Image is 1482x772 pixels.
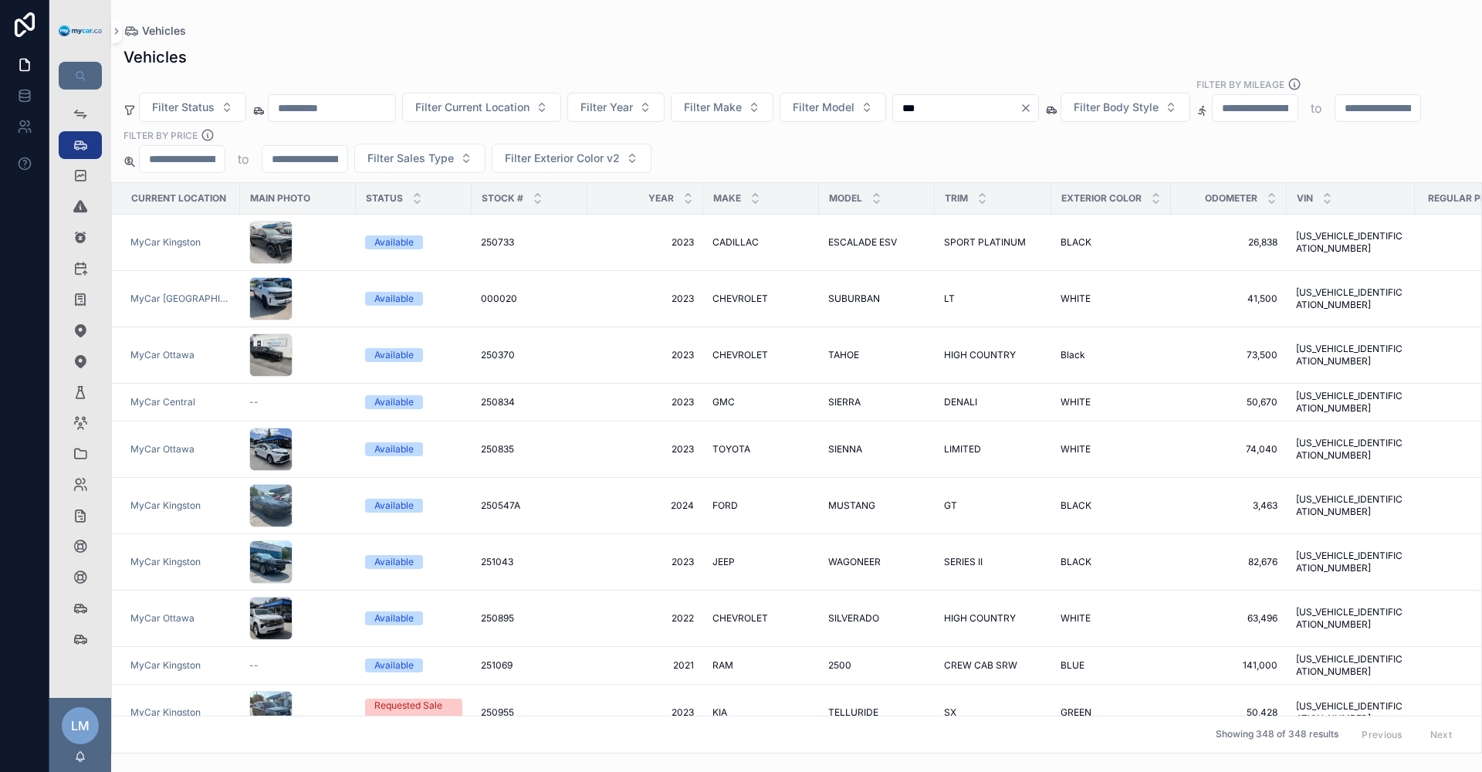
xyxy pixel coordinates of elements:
[712,293,810,305] a: CHEVROLET
[597,293,694,305] a: 2023
[944,499,957,512] span: GT
[374,442,414,456] div: Available
[944,556,1042,568] a: SERIES II
[597,396,694,408] span: 2023
[365,292,462,306] a: Available
[1180,396,1277,408] a: 50,670
[130,612,195,625] span: MyCar Ottawa
[1180,612,1277,625] span: 63,496
[49,90,111,673] div: scrollable content
[481,349,578,361] a: 250370
[944,396,977,408] span: DENALI
[481,659,513,672] span: 251069
[1180,499,1277,512] a: 3,463
[712,659,810,672] a: RAM
[712,349,768,361] span: CHEVROLET
[793,100,854,115] span: Filter Model
[123,23,186,39] a: Vehicles
[374,611,414,625] div: Available
[1061,556,1162,568] a: BLACK
[1061,192,1142,205] span: Exterior Color
[130,236,201,249] a: MyCar Kingston
[365,442,462,456] a: Available
[944,349,1016,361] span: HIGH COUNTRY
[365,235,462,249] a: Available
[481,396,578,408] a: 250834
[597,443,694,455] a: 2023
[1180,556,1277,568] a: 82,676
[1296,343,1406,367] span: [US_VEHICLE_IDENTIFICATION_NUMBER]
[1311,99,1322,117] p: to
[712,396,735,408] span: GMC
[250,192,310,205] span: Main Photo
[597,706,694,719] span: 2023
[944,659,1042,672] a: CREW CAB SRW
[597,349,694,361] a: 2023
[1296,493,1406,518] a: [US_VEHICLE_IDENTIFICATION_NUMBER]
[597,659,694,672] span: 2021
[374,699,453,726] div: Requested Sale Cancellation
[1061,706,1091,719] span: GREEN
[1061,396,1162,408] a: WHITE
[597,556,694,568] span: 2023
[481,612,514,625] span: 250895
[71,716,90,735] span: LM
[130,349,195,361] a: MyCar Ottawa
[1061,499,1162,512] a: BLACK
[1180,236,1277,249] a: 26,838
[1061,93,1190,122] button: Select Button
[130,556,231,568] a: MyCar Kingston
[944,293,955,305] span: LT
[130,396,231,408] a: MyCar Central
[1296,230,1406,255] a: [US_VEHICLE_IDENTIFICATION_NUMBER]
[828,236,925,249] a: ESCALADE ESV
[944,293,1042,305] a: LT
[597,236,694,249] span: 2023
[828,612,879,625] span: SILVERADO
[130,612,231,625] a: MyCar Ottawa
[1061,612,1162,625] a: WHITE
[944,612,1042,625] a: HIGH COUNTRY
[828,706,925,719] a: TELLURIDE
[130,499,201,512] a: MyCar Kingston
[1296,390,1406,415] span: [US_VEHICLE_IDENTIFICATION_NUMBER]
[481,293,578,305] a: 000020
[828,443,862,455] span: SIENNA
[1061,443,1162,455] a: WHITE
[365,659,462,672] a: Available
[365,348,462,362] a: Available
[944,706,1042,719] a: SX
[130,706,201,719] span: MyCar Kingston
[365,611,462,625] a: Available
[131,192,226,205] span: Current Location
[415,100,530,115] span: Filter Current Location
[828,293,880,305] span: SUBURBAN
[374,292,414,306] div: Available
[481,556,513,568] span: 251043
[139,93,246,122] button: Select Button
[374,395,414,409] div: Available
[481,499,520,512] span: 250547A
[1296,550,1406,574] span: [US_VEHICLE_IDENTIFICATION_NUMBER]
[1061,349,1162,361] a: Black
[1061,659,1162,672] a: BLUE
[712,396,810,408] a: GMC
[130,659,231,672] a: MyCar Kingston
[1061,293,1162,305] a: WHITE
[1180,659,1277,672] a: 141,000
[597,612,694,625] a: 2022
[828,349,859,361] span: TAHOE
[1061,499,1091,512] span: BLACK
[712,499,810,512] a: FORD
[481,706,514,719] span: 250955
[481,236,514,249] span: 250733
[374,499,414,513] div: Available
[249,659,259,672] span: --
[944,659,1017,672] span: CREW CAB SRW
[130,396,195,408] a: MyCar Central
[130,293,231,305] a: MyCar [GEOGRAPHIC_DATA]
